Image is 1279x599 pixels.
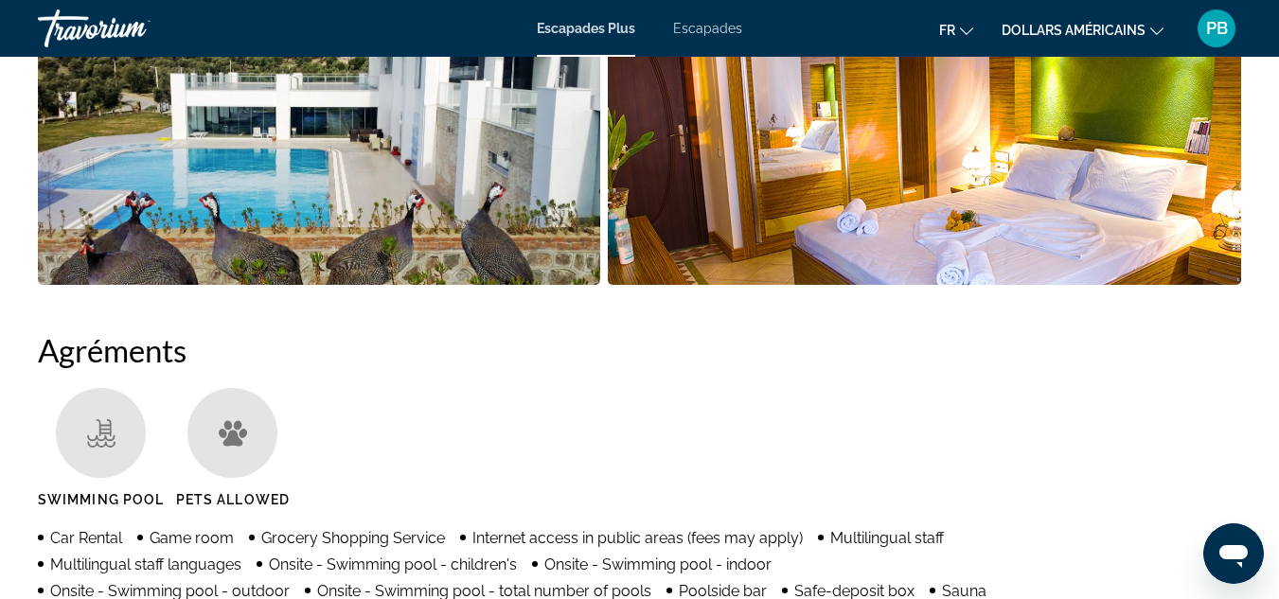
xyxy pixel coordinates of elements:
[544,555,772,573] span: Onsite - Swimming pool - indoor
[50,529,122,547] span: Car Rental
[38,4,227,53] a: Travorium
[537,21,635,36] a: Escapades Plus
[269,555,517,573] span: Onsite - Swimming pool - children's
[38,492,164,507] span: Swimming Pool
[261,529,445,547] span: Grocery Shopping Service
[38,331,1241,369] h2: Agréments
[38,49,600,286] button: Open full-screen image slider
[673,21,742,36] a: Escapades
[176,492,290,507] span: Pets Allowed
[1002,16,1164,44] button: Changer de devise
[150,529,234,547] span: Game room
[472,529,803,547] span: Internet access in public areas (fees may apply)
[608,49,1241,286] button: Open full-screen image slider
[830,529,944,547] span: Multilingual staff
[1002,23,1146,38] font: dollars américains
[939,23,955,38] font: fr
[1203,523,1264,584] iframe: Bouton de lancement de la fenêtre de messagerie
[939,16,973,44] button: Changer de langue
[1192,9,1241,48] button: Menu utilisateur
[50,555,241,573] span: Multilingual staff languages
[1206,18,1228,38] font: PB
